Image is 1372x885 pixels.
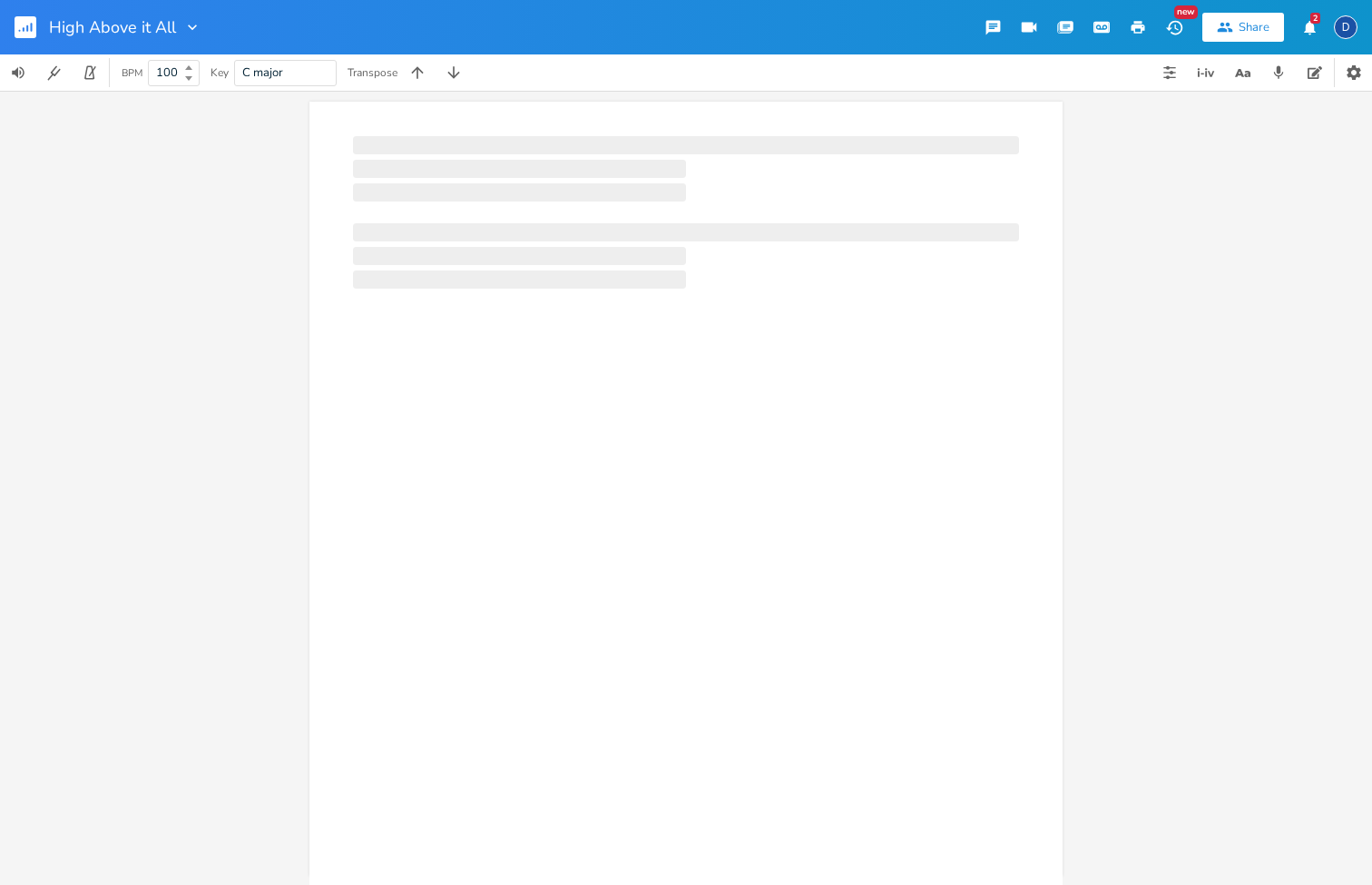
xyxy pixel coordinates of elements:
button: New [1156,11,1192,44]
div: 2 [1310,13,1320,24]
button: D [1334,6,1357,48]
span: High Above it All [49,19,176,35]
div: David Jones [1334,15,1357,39]
div: Transpose [348,67,397,78]
div: Share [1239,19,1269,35]
span: C major [242,64,283,81]
div: BPM [122,68,142,78]
button: 2 [1291,11,1328,44]
div: Key [211,67,229,78]
div: New [1174,5,1198,19]
button: Share [1202,13,1284,42]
